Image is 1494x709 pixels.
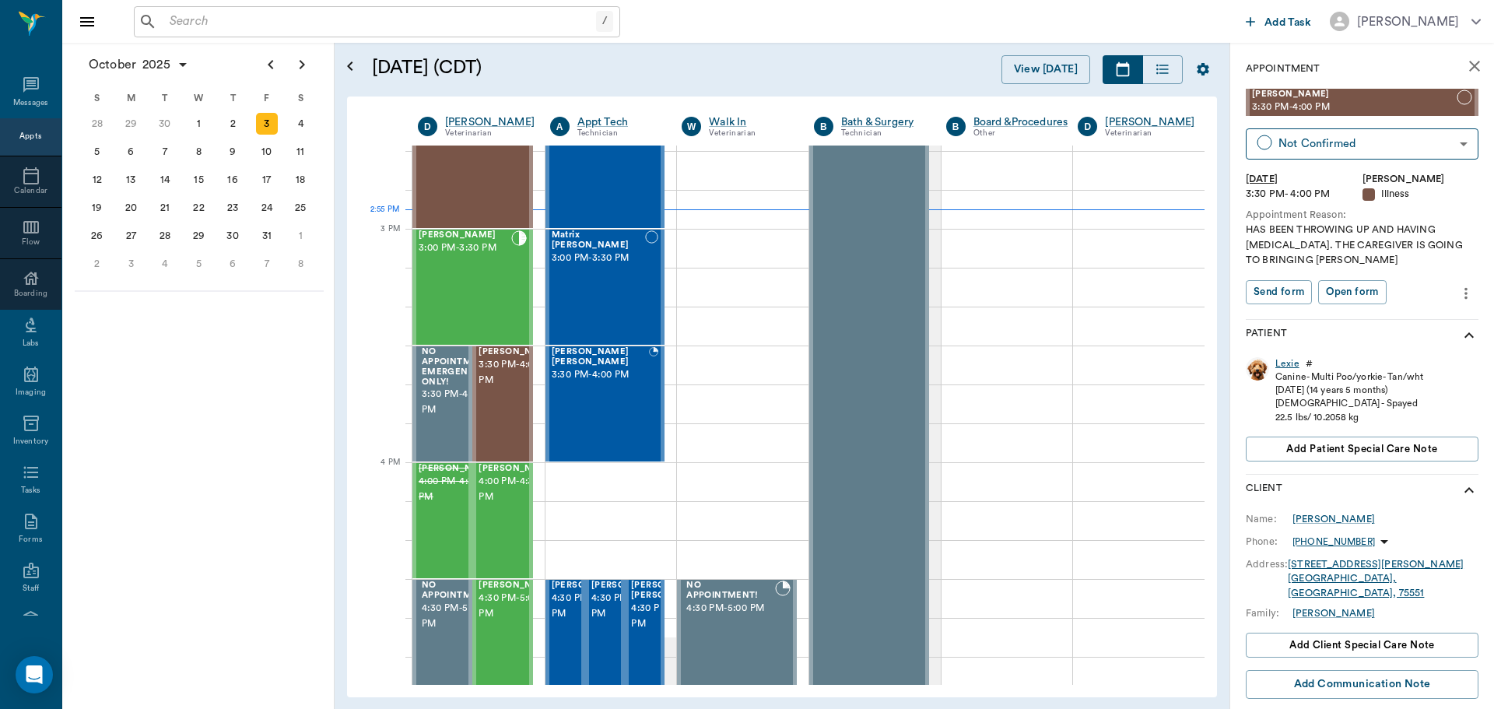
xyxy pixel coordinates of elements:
[120,253,142,275] div: Monday, November 3, 2025
[120,169,142,191] div: Monday, October 13, 2025
[163,11,596,33] input: Search
[1246,61,1320,76] p: Appointment
[19,534,42,546] div: Forms
[1286,440,1437,458] span: Add patient Special Care Note
[412,346,472,462] div: BOOKED, 3:30 PM - 4:00 PM
[255,49,286,80] button: Previous page
[709,114,791,130] div: Walk In
[677,579,797,696] div: BOOKED, 4:30 PM - 5:00 PM
[154,113,176,135] div: Tuesday, September 30, 2025
[631,581,709,601] span: [PERSON_NAME] [PERSON_NAME]
[552,230,645,251] span: Matrix [PERSON_NAME]
[154,253,176,275] div: Tuesday, November 4, 2025
[1275,357,1299,370] a: Lexie
[23,338,39,349] div: Labs
[216,86,250,110] div: T
[973,127,1068,140] div: Other
[472,579,532,696] div: NOT_CONFIRMED, 4:30 PM - 5:00 PM
[1318,280,1386,304] button: Open form
[479,591,556,622] span: 4:30 PM - 5:00 PM
[289,141,311,163] div: Saturday, October 11, 2025
[1289,637,1435,654] span: Add client Special Care Note
[1275,384,1423,397] div: [DATE] (14 years 5 months)
[1459,51,1490,82] button: close
[188,141,210,163] div: Wednesday, October 8, 2025
[256,253,278,275] div: Friday, November 7, 2025
[412,462,472,579] div: CANCELED, 4:00 PM - 4:30 PM
[154,169,176,191] div: Tuesday, October 14, 2025
[21,485,40,497] div: Tasks
[1246,280,1312,304] button: Send form
[422,347,493,387] span: NO APPOINTMENT! EMERGENCY ONLY!
[222,225,244,247] div: Thursday, October 30, 2025
[1306,357,1313,370] div: #
[841,114,923,130] div: Bath & Surgery
[545,579,585,696] div: BOOKED, 4:30 PM - 5:00 PM
[1252,100,1457,115] span: 3:30 PM - 4:00 PM
[1246,437,1478,462] button: Add patient Special Care Note
[1275,370,1423,384] div: Canine - Multi Poo/yorkie - Tan/wht
[422,581,493,601] span: NO APPOINTMENT!
[973,114,1068,130] a: Board &Procedures
[412,579,472,696] div: BOOKED, 4:30 PM - 5:00 PM
[86,169,108,191] div: Sunday, October 12, 2025
[23,583,39,595] div: Staff
[114,86,149,110] div: M
[472,462,532,579] div: NOT_CONFIRMED, 4:00 PM - 4:30 PM
[86,54,139,75] span: October
[625,579,665,696] div: CHECKED_IN, 4:30 PM - 5:00 PM
[1240,7,1317,36] button: Add Task
[422,601,493,632] span: 4:30 PM - 5:00 PM
[479,347,556,357] span: [PERSON_NAME]
[709,127,791,140] div: Veterinarian
[1246,535,1292,549] div: Phone:
[1246,481,1282,500] p: Client
[1252,90,1457,100] span: [PERSON_NAME]
[585,579,625,696] div: BOOKED, 4:30 PM - 5:00 PM
[72,6,103,37] button: Close drawer
[479,474,556,505] span: 4:00 PM - 4:30 PM
[1246,606,1292,620] div: Family:
[120,197,142,219] div: Monday, October 20, 2025
[445,127,535,140] div: Veterinarian
[1246,223,1478,268] div: HAS BEEN THROWING UP AND HAVING [MEDICAL_DATA]. THE CAREGIVER IS GOING TO BRINGING [PERSON_NAME]
[631,601,709,632] span: 4:30 PM - 5:00 PM
[577,127,659,140] div: Technician
[1454,280,1478,307] button: more
[86,253,108,275] div: Sunday, November 2, 2025
[1357,12,1459,31] div: [PERSON_NAME]
[552,591,630,622] span: 4:30 PM - 5:00 PM
[86,113,108,135] div: Sunday, September 28, 2025
[946,117,966,136] div: B
[1078,117,1097,136] div: D
[1246,633,1478,658] button: Add client Special Care Note
[120,113,142,135] div: Monday, September 29, 2025
[445,114,535,130] div: [PERSON_NAME]
[154,197,176,219] div: Tuesday, October 21, 2025
[1362,172,1479,187] div: [PERSON_NAME]
[1246,512,1292,526] div: Name:
[1292,512,1375,526] div: [PERSON_NAME]
[256,169,278,191] div: Friday, October 17, 2025
[222,141,244,163] div: Thursday, October 9, 2025
[16,387,46,398] div: Imaging
[1275,397,1423,410] div: [DEMOGRAPHIC_DATA] - Spayed
[1292,606,1375,620] a: [PERSON_NAME]
[479,581,556,591] span: [PERSON_NAME]
[682,117,701,136] div: W
[341,37,359,97] button: Open calendar
[1362,187,1479,202] div: Illness
[479,357,556,388] span: 3:30 PM - 4:00 PM
[412,229,533,346] div: CHECKED_IN, 3:00 PM - 3:30 PM
[154,225,176,247] div: Tuesday, October 28, 2025
[1246,326,1287,345] p: Patient
[188,113,210,135] div: Wednesday, October 1, 2025
[188,253,210,275] div: Wednesday, November 5, 2025
[372,55,735,80] h5: [DATE] (CDT)
[120,141,142,163] div: Monday, October 6, 2025
[1460,481,1478,500] svg: show more
[188,169,210,191] div: Wednesday, October 15, 2025
[591,581,669,591] span: [PERSON_NAME]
